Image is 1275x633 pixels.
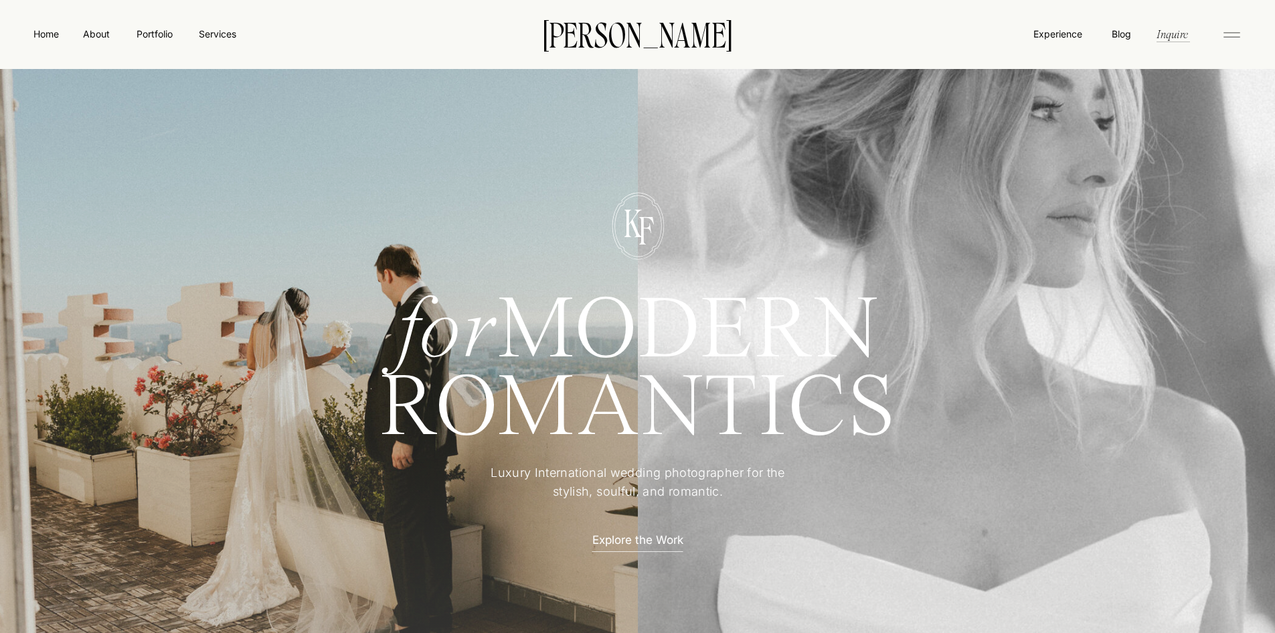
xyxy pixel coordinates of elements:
i: for [397,289,497,377]
a: Inquire [1155,26,1189,42]
p: K [614,204,651,238]
h1: MODERN [331,294,946,358]
a: Experience [1032,27,1084,41]
p: F [628,212,665,246]
a: About [81,27,111,40]
a: Blog [1108,27,1134,40]
a: Home [31,27,62,41]
h1: ROMANTICS [331,372,946,445]
a: Portfolio [131,27,178,41]
a: Services [197,27,237,41]
a: [PERSON_NAME] [523,19,753,48]
p: Luxury International wedding photographer for the stylish, soulful, and romantic. [471,464,805,503]
a: Explore the Work [580,532,697,546]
